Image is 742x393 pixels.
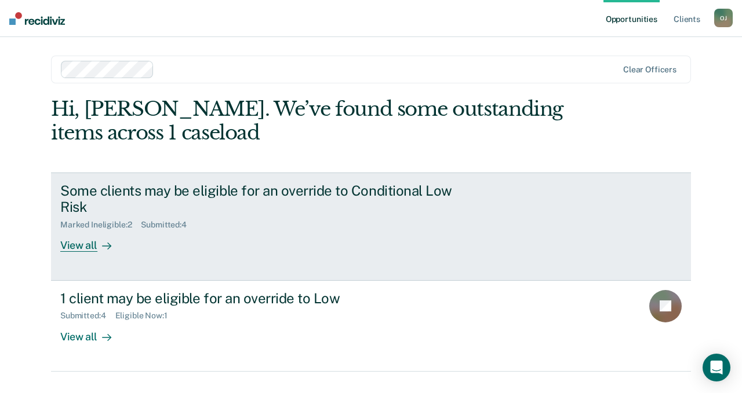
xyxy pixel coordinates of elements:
div: Some clients may be eligible for an override to Conditional Low Risk [60,182,467,216]
div: Hi, [PERSON_NAME]. We’ve found some outstanding items across 1 caseload [51,97,563,145]
img: Recidiviz [9,12,65,25]
div: 1 client may be eligible for an override to Low [60,290,467,307]
div: Clear officers [623,65,676,75]
a: 1 client may be eligible for an override to LowSubmitted:4Eligible Now:1View all [51,281,691,372]
div: Open Intercom Messenger [703,354,730,381]
div: View all [60,321,125,343]
div: Marked Ineligible : 2 [60,220,141,230]
div: Submitted : 4 [141,220,196,230]
div: Eligible Now : 1 [115,311,177,321]
a: Some clients may be eligible for an override to Conditional Low RiskMarked Ineligible:2Submitted:... [51,172,691,281]
div: Submitted : 4 [60,311,115,321]
div: View all [60,230,125,252]
div: O J [714,9,733,27]
button: OJ [714,9,733,27]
